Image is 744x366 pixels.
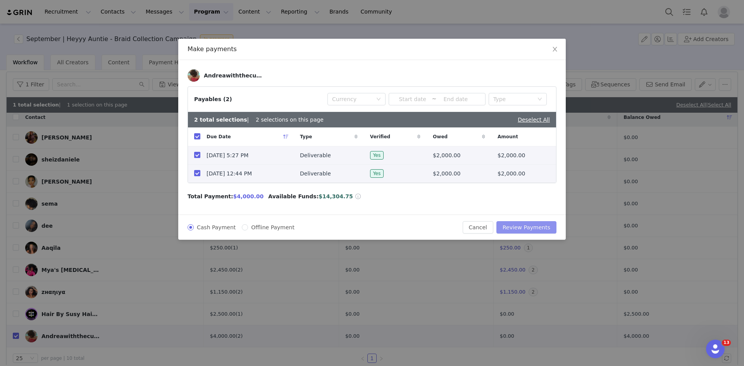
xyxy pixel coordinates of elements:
span: Yes [370,151,384,160]
b: 2 total selections [194,117,247,123]
span: Deliverable [300,170,331,178]
img: 982257e0-daae-4b85-a3e3-84d276e59b31.jpg [188,69,200,82]
button: Close [544,39,566,60]
a: Deselect All [518,117,550,123]
span: $4,000.00 [233,193,264,199]
article: Payables [188,86,556,183]
span: Owed [433,133,448,140]
span: $2,000.00 [433,151,460,160]
span: Offline Payment [248,224,298,230]
span: Verified [370,133,390,140]
i: icon: close [552,46,558,52]
input: Start date [393,95,432,103]
span: $2,000.00 [433,170,460,178]
span: $14,304.75 [319,193,353,199]
span: [DATE] 12:44 PM [207,170,252,178]
span: $2,000.00 [498,151,525,160]
span: Type [300,133,312,140]
span: $2,000.00 [498,170,525,178]
div: | 2 selections on this page [194,116,324,124]
iframe: Intercom live chat [706,340,725,358]
span: [DATE] 5:27 PM [207,151,248,160]
button: Cancel [463,221,493,234]
span: Amount [498,133,518,140]
span: Total Payment: [188,192,233,201]
i: icon: down [537,97,542,102]
button: Review Payments [496,221,556,234]
div: Make payments [188,45,556,53]
div: Type [493,95,534,103]
input: End date [436,95,475,103]
span: Due Date [207,133,231,140]
span: 13 [722,340,731,346]
span: Yes [370,169,384,178]
div: Andreawiththecurls [204,72,262,79]
span: Available Funds: [268,192,319,201]
span: Deliverable [300,151,331,160]
div: Payables (2) [194,95,232,103]
a: Andreawiththecurls [188,69,262,82]
div: Currency [332,95,372,103]
i: icon: down [376,97,381,102]
span: Cash Payment [194,224,239,230]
